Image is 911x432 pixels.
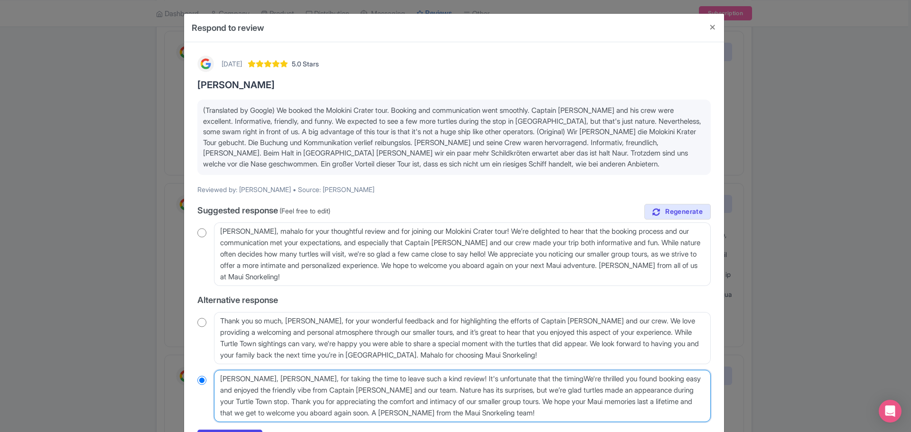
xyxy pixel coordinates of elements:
div: [DATE] [222,59,242,69]
textarea: [PERSON_NAME], [PERSON_NAME], for taking the time to leave such a kind review! We're thrilled you... [214,370,711,422]
span: Alternative response [197,295,278,305]
img: Google Logo [197,55,214,72]
span: Suggested response [197,205,278,215]
button: Close [701,14,724,41]
textarea: [PERSON_NAME], mahalo for your thoughtful review and for joining our Molokini Crater tour! We’re ... [214,222,711,286]
h4: Respond to review [192,21,264,34]
span: (Feel free to edit) [279,207,330,215]
a: Regenerate [644,204,711,220]
div: Open Intercom Messenger [879,400,902,423]
p: Reviewed by: [PERSON_NAME] • Source: [PERSON_NAME] [197,184,711,194]
h3: [PERSON_NAME] [197,80,711,90]
textarea: Thank you so much, [PERSON_NAME], for your wonderful feedback and for highlighting the efforts of... [214,312,711,364]
span: 5.0 Stars [292,59,319,69]
span: (Translated by Google) We booked the Molokini Crater tour. Booking and communication went smoothl... [203,106,701,168]
span: Regenerate [665,207,703,216]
